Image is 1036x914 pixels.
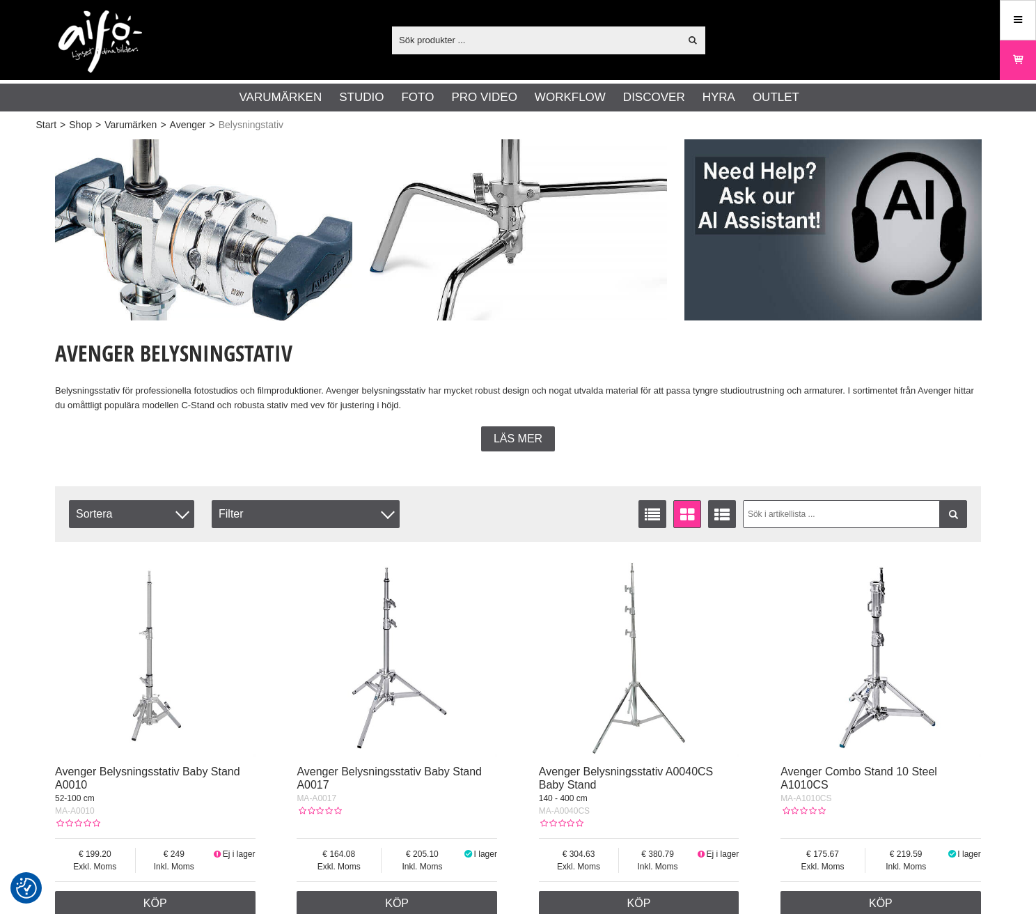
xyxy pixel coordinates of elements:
a: Avenger Combo Stand 10 Steel A1010CS [780,766,937,791]
a: Pro Video [451,88,517,107]
img: Revisit consent button [16,878,37,899]
a: Utökad listvisning [708,500,736,528]
input: Sök i artikellista ... [743,500,968,528]
span: MA-A0010 [55,806,95,816]
span: Inkl. Moms [619,860,696,873]
span: Exkl. Moms [780,860,865,873]
i: Ej i lager [696,849,707,859]
input: Sök produkter ... [392,29,680,50]
a: Start [36,118,57,132]
i: I lager [463,849,474,859]
span: > [95,118,101,132]
span: MA-A0040CS [539,806,590,816]
span: 175.67 [780,848,865,860]
a: Discover [623,88,685,107]
span: I lager [957,849,980,859]
div: Kundbetyg: 0 [55,817,100,830]
a: Foto [401,88,434,107]
span: Exkl. Moms [297,860,381,873]
div: Kundbetyg: 0 [780,805,825,817]
i: Ej i lager [212,849,223,859]
a: Shop [69,118,92,132]
p: Belysningsstativ för professionella fotostudios och filmproduktioner. Avenger belysningsstativ ha... [55,384,981,413]
span: MA-A1010CS [780,793,831,803]
img: Avenger Belysningsstativ Baby Stand A0017 [297,556,497,757]
a: Studio [339,88,384,107]
span: Ej i lager [223,849,256,859]
a: Hyra [703,88,735,107]
img: logo.png [58,10,142,73]
span: Exkl. Moms [55,860,135,873]
a: Filtrera [939,500,967,528]
span: Inkl. Moms [382,860,463,873]
span: Exkl. Moms [539,860,619,873]
a: Avenger Belysningsstativ Baby Stand A0017 [297,766,482,791]
span: 249 [136,848,213,860]
span: 52-100 cm [55,793,95,803]
img: Annons:001 ban-avenger-stands-006.jpg [55,139,352,320]
div: Kundbetyg: 0 [297,805,341,817]
a: Avenger Belysningsstativ A0040CS Baby Stand [539,766,714,791]
span: 164.08 [297,848,381,860]
img: Annons:002 ban-avenger-stands-004.jpg [370,139,667,320]
span: Läs mer [494,433,542,445]
h1: Avenger Belysningstativ [55,338,981,369]
span: > [60,118,65,132]
span: Ej i lager [707,849,739,859]
a: Workflow [535,88,606,107]
i: I lager [947,849,958,859]
span: 219.59 [865,848,947,860]
span: > [209,118,214,132]
span: Inkl. Moms [865,860,947,873]
span: 199.20 [55,848,135,860]
a: Listvisning [638,500,666,528]
span: 140 - 400 cm [539,793,588,803]
a: Fönstervisning [673,500,701,528]
span: MA-A0017 [297,793,336,803]
span: I lager [474,849,497,859]
a: Avenger [170,118,206,132]
button: Samtyckesinställningar [16,876,37,901]
img: Avenger Combo Stand 10 Steel A1010CS [780,556,981,757]
span: Belysningstativ [219,118,283,132]
img: Avenger Belysningsstativ A0040CS Baby Stand [539,556,739,757]
span: Inkl. Moms [136,860,213,873]
a: Avenger Belysningsstativ Baby Stand A0010 [55,766,240,791]
span: 304.63 [539,848,619,860]
div: Filter [212,500,400,528]
span: 380.79 [619,848,696,860]
div: Kundbetyg: 0 [539,817,583,830]
span: 205.10 [382,848,463,860]
a: Outlet [753,88,799,107]
img: Annons:003 ban-man-AIsean-eng.jpg [684,139,982,320]
a: Varumärken [104,118,157,132]
img: Avenger Belysningsstativ Baby Stand A0010 [55,556,256,757]
a: Varumärken [240,88,322,107]
span: > [160,118,166,132]
span: Sortera [69,500,194,528]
